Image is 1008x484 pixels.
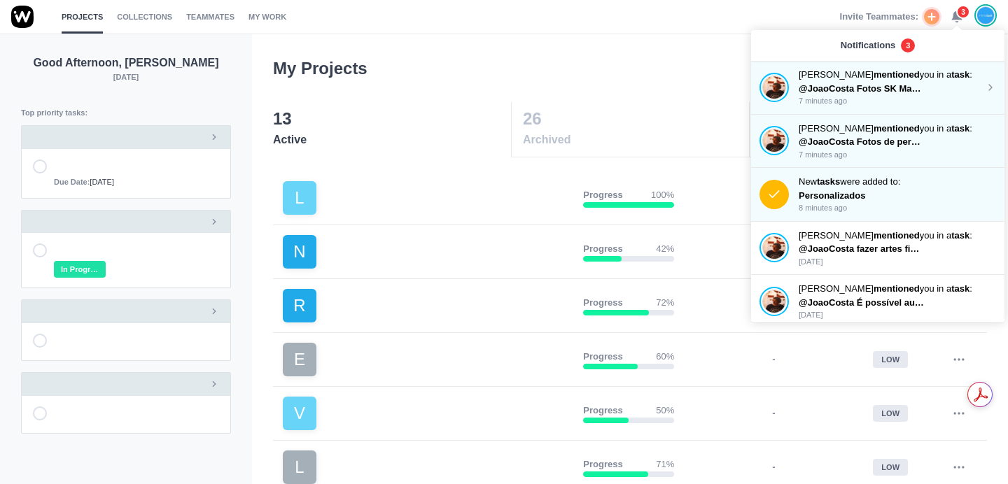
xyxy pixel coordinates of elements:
p: 7 minutes ago [799,95,985,107]
strong: task [951,230,969,241]
p: Progress [583,242,622,256]
p: Notifications [841,38,896,52]
div: R [283,289,316,322]
strong: task [951,123,969,134]
img: João Tosta [977,6,994,24]
p: 50% [656,404,674,418]
p: 100% [651,188,674,202]
p: Good Afternoon, [PERSON_NAME] [21,55,231,71]
p: Top priority tasks: [21,107,231,119]
a: R [283,289,572,322]
p: 60% [656,350,674,364]
a: Antonio Lopes [PERSON_NAME]mentionedyou in atask: @JoaoCosta Fotos SK Makers e SK Texture com des... [759,68,996,107]
h3: My Projects [273,56,367,81]
a: Antonio Lopes [PERSON_NAME]mentionedyou in atask: @JoaoCosta fazer artes finais caixa e caderno ú... [759,229,996,268]
img: Antonio Lopes [763,236,785,259]
p: 71% [656,457,674,471]
div: N [283,235,316,269]
p: [PERSON_NAME] you in a : [799,68,985,82]
strong: task [951,69,969,80]
p: Personalizados [799,189,925,203]
a: L [283,181,572,215]
strong: task [951,283,969,294]
div: low [873,351,908,369]
img: winio [11,6,34,28]
span: [DATE] [54,176,114,188]
p: Progress [583,404,622,418]
strong: mentioned [874,69,920,80]
span: Invite Teammates: [840,10,918,24]
p: [PERSON_NAME] you in a : [799,282,996,296]
a: Antonio Lopes [PERSON_NAME]mentionedyou in atask: @JoaoCosta Fotos de personalizados exemplos (se... [759,122,996,161]
p: [DATE] [21,71,231,83]
span: 3 [901,38,915,52]
p: Progress [583,188,622,202]
span: Archived [523,131,748,148]
p: 72% [656,296,674,310]
strong: Due Date: [54,178,90,186]
p: Progress [583,350,622,364]
p: [DATE] [799,256,996,268]
p: [PERSON_NAME] you in a : [799,229,996,243]
div: low [873,459,908,476]
p: 42% [656,242,674,256]
div: low [873,405,908,422]
div: V [283,397,316,430]
div: L [283,450,316,484]
p: Progress [583,457,622,471]
strong: mentioned [874,123,920,134]
p: - [772,406,775,420]
strong: mentioned [874,230,920,241]
a: L [283,450,572,484]
img: Antonio Lopes [763,290,785,313]
div: L [283,181,316,215]
img: Antonio Lopes [763,129,785,152]
p: New were added to: [799,175,996,189]
a: Antonio Lopes [PERSON_NAME]mentionedyou in atask: @JoaoCosta É possível aumentar um pouco o taman... [759,282,996,321]
img: Antonio Lopes [763,76,785,99]
p: [PERSON_NAME] you in a : [799,122,996,136]
p: 13 [273,106,510,131]
p: 26 [523,106,748,131]
a: Newtaskswere added to: Personalizados 8 minutes ago [759,175,996,214]
strong: tasks [817,176,840,187]
p: - [772,460,775,474]
p: - [772,353,775,366]
p: Progress [583,296,622,310]
a: V [283,397,572,430]
strong: mentioned [874,283,920,294]
p: 7 minutes ago [799,149,996,161]
p: [DATE] [799,309,996,321]
p: 8 minutes ago [799,202,996,214]
span: Active [273,131,510,148]
a: E [283,343,572,376]
span: 3 [956,5,970,19]
a: N [283,235,572,269]
span: In Progress [54,261,106,278]
div: E [283,343,316,376]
